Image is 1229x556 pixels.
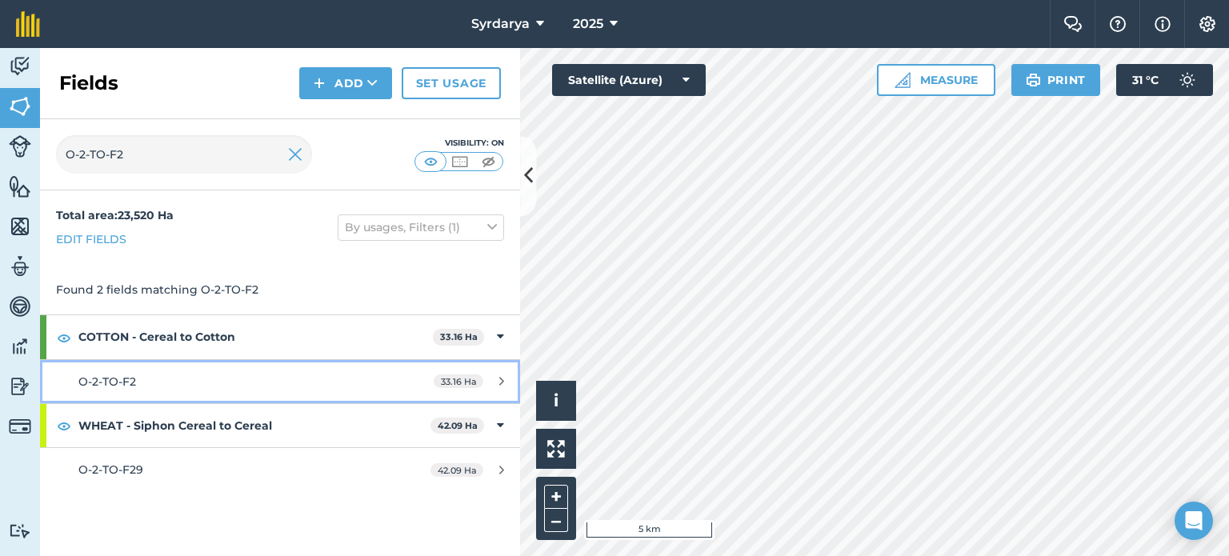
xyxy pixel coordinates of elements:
[440,331,478,342] strong: 33.16 Ha
[40,448,520,491] a: O-2-TO-F2942.09 Ha
[9,254,31,278] img: svg+xml;base64,PD94bWwgdmVyc2lvbj0iMS4wIiBlbmNvZGluZz0idXRmLTgiPz4KPCEtLSBHZW5lcmF0b3I6IEFkb2JlIE...
[78,315,433,358] strong: COTTON - Cereal to Cotton
[9,334,31,358] img: svg+xml;base64,PD94bWwgdmVyc2lvbj0iMS4wIiBlbmNvZGluZz0idXRmLTgiPz4KPCEtLSBHZW5lcmF0b3I6IEFkb2JlIE...
[434,374,483,388] span: 33.16 Ha
[544,485,568,509] button: +
[9,523,31,538] img: svg+xml;base64,PD94bWwgdmVyc2lvbj0iMS4wIiBlbmNvZGluZz0idXRmLTgiPz4KPCEtLSBHZW5lcmF0b3I6IEFkb2JlIE...
[56,230,126,248] a: Edit fields
[9,94,31,118] img: svg+xml;base64,PHN2ZyB4bWxucz0iaHR0cDovL3d3dy53My5vcmcvMjAwMC9zdmciIHdpZHRoPSI1NiIgaGVpZ2h0PSI2MC...
[1175,502,1213,540] div: Open Intercom Messenger
[471,14,530,34] span: Syrdarya
[40,265,520,314] div: Found 2 fields matching O-2-TO-F2
[536,381,576,421] button: i
[56,135,312,174] input: Search
[40,315,520,358] div: COTTON - Cereal to Cotton33.16 Ha
[9,415,31,438] img: svg+xml;base64,PD94bWwgdmVyc2lvbj0iMS4wIiBlbmNvZGluZz0idXRmLTgiPz4KPCEtLSBHZW5lcmF0b3I6IEFkb2JlIE...
[9,174,31,198] img: svg+xml;base64,PHN2ZyB4bWxucz0iaHR0cDovL3d3dy53My5vcmcvMjAwMC9zdmciIHdpZHRoPSI1NiIgaGVpZ2h0PSI2MC...
[544,509,568,532] button: –
[877,64,995,96] button: Measure
[338,214,504,240] button: By usages, Filters (1)
[16,11,40,37] img: fieldmargin Logo
[314,74,325,93] img: svg+xml;base64,PHN2ZyB4bWxucz0iaHR0cDovL3d3dy53My5vcmcvMjAwMC9zdmciIHdpZHRoPSIxNCIgaGVpZ2h0PSIyNC...
[9,374,31,398] img: svg+xml;base64,PD94bWwgdmVyc2lvbj0iMS4wIiBlbmNvZGluZz0idXRmLTgiPz4KPCEtLSBHZW5lcmF0b3I6IEFkb2JlIE...
[1011,64,1101,96] button: Print
[57,328,71,347] img: svg+xml;base64,PHN2ZyB4bWxucz0iaHR0cDovL3d3dy53My5vcmcvMjAwMC9zdmciIHdpZHRoPSIxOCIgaGVpZ2h0PSIyNC...
[78,404,430,447] strong: WHEAT - Siphon Cereal to Cereal
[402,67,501,99] a: Set usage
[288,145,302,164] img: svg+xml;base64,PHN2ZyB4bWxucz0iaHR0cDovL3d3dy53My5vcmcvMjAwMC9zdmciIHdpZHRoPSIyMiIgaGVpZ2h0PSIzMC...
[414,137,504,150] div: Visibility: On
[1108,16,1127,32] img: A question mark icon
[1063,16,1083,32] img: Two speech bubbles overlapping with the left bubble in the forefront
[430,463,483,477] span: 42.09 Ha
[1155,14,1171,34] img: svg+xml;base64,PHN2ZyB4bWxucz0iaHR0cDovL3d3dy53My5vcmcvMjAwMC9zdmciIHdpZHRoPSIxNyIgaGVpZ2h0PSIxNy...
[554,390,558,410] span: i
[552,64,706,96] button: Satellite (Azure)
[450,154,470,170] img: svg+xml;base64,PHN2ZyB4bWxucz0iaHR0cDovL3d3dy53My5vcmcvMjAwMC9zdmciIHdpZHRoPSI1MCIgaGVpZ2h0PSI0MC...
[59,70,118,96] h2: Fields
[40,404,520,447] div: WHEAT - Siphon Cereal to Cereal42.09 Ha
[421,154,441,170] img: svg+xml;base64,PHN2ZyB4bWxucz0iaHR0cDovL3d3dy53My5vcmcvMjAwMC9zdmciIHdpZHRoPSI1MCIgaGVpZ2h0PSI0MC...
[9,135,31,158] img: svg+xml;base64,PD94bWwgdmVyc2lvbj0iMS4wIiBlbmNvZGluZz0idXRmLTgiPz4KPCEtLSBHZW5lcmF0b3I6IEFkb2JlIE...
[1026,70,1041,90] img: svg+xml;base64,PHN2ZyB4bWxucz0iaHR0cDovL3d3dy53My5vcmcvMjAwMC9zdmciIHdpZHRoPSIxOSIgaGVpZ2h0PSIyNC...
[438,420,478,431] strong: 42.09 Ha
[1198,16,1217,32] img: A cog icon
[895,72,911,88] img: Ruler icon
[1132,64,1159,96] span: 31 ° C
[9,54,31,78] img: svg+xml;base64,PD94bWwgdmVyc2lvbj0iMS4wIiBlbmNvZGluZz0idXRmLTgiPz4KPCEtLSBHZW5lcmF0b3I6IEFkb2JlIE...
[40,360,520,403] a: O-2-TO-F233.16 Ha
[78,374,136,389] span: O-2-TO-F2
[9,294,31,318] img: svg+xml;base64,PD94bWwgdmVyc2lvbj0iMS4wIiBlbmNvZGluZz0idXRmLTgiPz4KPCEtLSBHZW5lcmF0b3I6IEFkb2JlIE...
[57,416,71,435] img: svg+xml;base64,PHN2ZyB4bWxucz0iaHR0cDovL3d3dy53My5vcmcvMjAwMC9zdmciIHdpZHRoPSIxOCIgaGVpZ2h0PSIyNC...
[9,214,31,238] img: svg+xml;base64,PHN2ZyB4bWxucz0iaHR0cDovL3d3dy53My5vcmcvMjAwMC9zdmciIHdpZHRoPSI1NiIgaGVpZ2h0PSI2MC...
[78,462,143,477] span: O-2-TO-F29
[573,14,603,34] span: 2025
[547,440,565,458] img: Four arrows, one pointing top left, one top right, one bottom right and the last bottom left
[478,154,498,170] img: svg+xml;base64,PHN2ZyB4bWxucz0iaHR0cDovL3d3dy53My5vcmcvMjAwMC9zdmciIHdpZHRoPSI1MCIgaGVpZ2h0PSI0MC...
[56,208,174,222] strong: Total area : 23,520 Ha
[1171,64,1203,96] img: svg+xml;base64,PD94bWwgdmVyc2lvbj0iMS4wIiBlbmNvZGluZz0idXRmLTgiPz4KPCEtLSBHZW5lcmF0b3I6IEFkb2JlIE...
[299,67,392,99] button: Add
[1116,64,1213,96] button: 31 °C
